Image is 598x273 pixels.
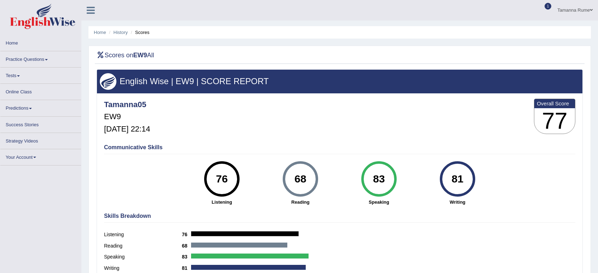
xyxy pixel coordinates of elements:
[104,253,182,261] label: Speaking
[0,68,81,81] a: Tests
[129,29,150,36] li: Scores
[0,117,81,130] a: Success Stories
[104,242,182,250] label: Reading
[422,199,493,205] strong: Writing
[104,265,182,272] label: Writing
[182,232,191,237] b: 76
[0,133,81,147] a: Strategy Videos
[444,164,470,194] div: 81
[104,125,150,133] h5: [DATE] 22:14
[104,231,182,238] label: Listening
[100,77,580,86] h3: English Wise | EW9 | SCORE REPORT
[0,84,81,98] a: Online Class
[0,51,81,65] a: Practice Questions
[182,243,191,249] b: 68
[343,199,415,205] strong: Speaking
[537,100,573,106] b: Overall Score
[104,144,575,151] h4: Communicative Skills
[186,199,258,205] strong: Listening
[104,112,150,121] h5: EW9
[104,213,575,219] h4: Skills Breakdown
[100,73,116,90] img: wings.png
[97,52,154,59] h2: Scores on All
[366,164,392,194] div: 83
[0,35,81,49] a: Home
[545,3,552,10] span: 1
[287,164,313,194] div: 68
[104,100,150,109] h4: Tamanna05
[0,149,81,163] a: Your Account
[182,265,191,271] b: 81
[534,108,575,134] h3: 77
[265,199,336,205] strong: Reading
[0,100,81,114] a: Predictions
[94,30,106,35] a: Home
[114,30,128,35] a: History
[182,254,191,260] b: 83
[209,164,235,194] div: 76
[133,52,147,59] b: EW9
